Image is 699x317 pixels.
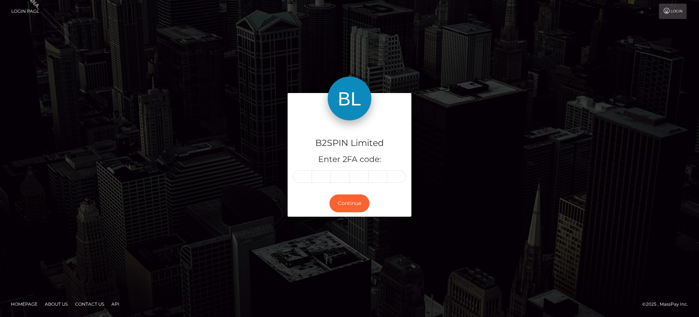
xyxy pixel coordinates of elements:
[72,298,107,310] a: Contact Us
[42,298,71,310] a: About Us
[293,137,406,150] h4: B2SPIN Limited
[329,194,370,212] button: Continue
[328,77,371,120] img: B2SPIN Limited
[293,154,406,165] h5: Enter 2FA code:
[11,4,39,19] a: Login Page
[108,298,122,310] a: API
[8,298,40,310] a: Homepage
[642,300,694,308] div: © 2025 , MassPay Inc.
[659,4,687,19] a: Login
